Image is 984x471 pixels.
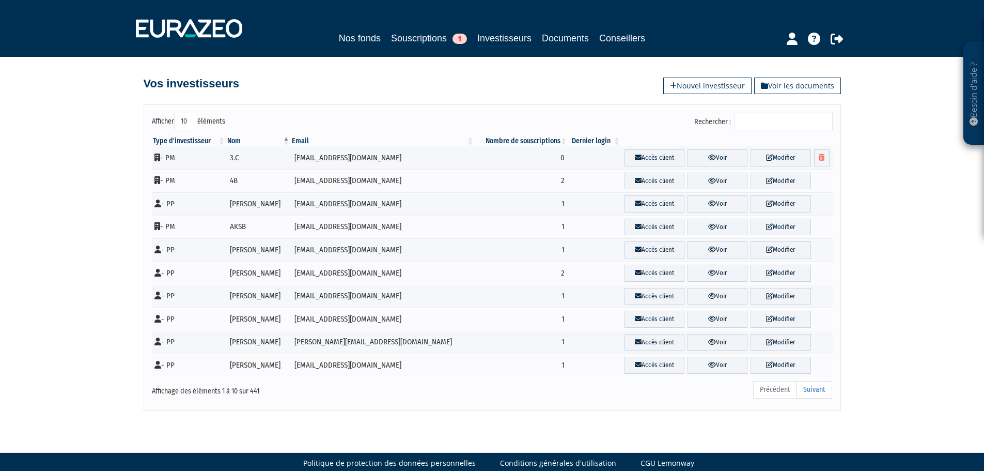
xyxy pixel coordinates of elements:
a: Investisseurs [477,31,532,47]
a: Modifier [751,288,810,305]
a: Voir [688,311,747,328]
select: Afficheréléments [174,113,197,130]
a: Supprimer [814,149,830,166]
a: Modifier [751,219,810,236]
p: Besoin d'aide ? [968,47,980,140]
a: Nouvel investisseur [663,78,752,94]
td: [EMAIL_ADDRESS][DOMAIN_NAME] [291,170,475,193]
td: - PP [152,192,226,216]
a: Modifier [751,334,810,351]
td: [PERSON_NAME] [226,308,291,331]
a: Voir [688,173,747,190]
a: Voir [688,357,747,374]
td: - PP [152,354,226,377]
th: Nombre de souscriptions : activer pour trier la colonne par ordre croissant [475,136,568,146]
img: 1732889491-logotype_eurazeo_blanc_rvb.png [136,19,242,38]
div: Affichage des éléments 1 à 10 sur 441 [152,380,427,397]
a: Accès client [624,265,684,282]
td: 1 [475,238,568,262]
td: [EMAIL_ADDRESS][DOMAIN_NAME] [291,308,475,331]
th: Nom : activer pour trier la colonne par ordre d&eacute;croissant [226,136,291,146]
td: - PM [152,146,226,170]
a: Modifier [751,173,810,190]
td: - PP [152,238,226,262]
td: 4B [226,170,291,193]
input: Rechercher : [735,113,833,130]
td: 1 [475,331,568,354]
td: 1 [475,308,568,331]
td: [EMAIL_ADDRESS][DOMAIN_NAME] [291,192,475,216]
td: [PERSON_NAME][EMAIL_ADDRESS][DOMAIN_NAME] [291,331,475,354]
td: [EMAIL_ADDRESS][DOMAIN_NAME] [291,285,475,308]
td: 1 [475,285,568,308]
th: Email : activer pour trier la colonne par ordre croissant [291,136,475,146]
th: &nbsp; [621,136,833,146]
th: Dernier login : activer pour trier la colonne par ordre croissant [568,136,621,146]
a: Conseillers [599,31,645,45]
a: Voir [688,334,747,351]
td: [PERSON_NAME] [226,285,291,308]
td: 1 [475,354,568,377]
a: Modifier [751,241,810,259]
td: - PM [152,216,226,239]
td: [PERSON_NAME] [226,192,291,216]
a: Accès client [624,288,684,305]
h4: Vos investisseurs [144,78,239,90]
a: Nos fonds [339,31,381,45]
label: Rechercher : [694,113,833,130]
label: Afficher éléments [152,113,225,130]
td: [EMAIL_ADDRESS][DOMAIN_NAME] [291,146,475,170]
a: Voir [688,288,747,305]
a: Accès client [624,357,684,374]
a: Accès client [624,334,684,351]
a: Documents [542,31,589,45]
a: Modifier [751,311,810,328]
td: [EMAIL_ADDRESS][DOMAIN_NAME] [291,238,475,262]
a: Voir [688,265,747,282]
a: Modifier [751,357,810,374]
a: Accès client [624,195,684,212]
td: 1 [475,216,568,239]
a: Voir [688,195,747,212]
td: [EMAIL_ADDRESS][DOMAIN_NAME] [291,262,475,285]
th: Type d'investisseur : activer pour trier la colonne par ordre croissant [152,136,226,146]
td: 3.C [226,146,291,170]
td: - PP [152,285,226,308]
a: Modifier [751,149,810,166]
a: Voir [688,149,747,166]
a: Suivant [796,381,832,399]
a: Voir [688,241,747,259]
a: Conditions générales d'utilisation [500,458,616,468]
td: [EMAIL_ADDRESS][DOMAIN_NAME] [291,216,475,239]
a: Politique de protection des données personnelles [303,458,476,468]
td: 2 [475,170,568,193]
a: Modifier [751,195,810,212]
span: 1 [452,34,467,44]
a: Accès client [624,241,684,259]
a: Voir les documents [754,78,841,94]
a: Voir [688,219,747,236]
td: - PP [152,308,226,331]
a: Souscriptions1 [391,31,467,45]
td: [PERSON_NAME] [226,238,291,262]
td: 1 [475,192,568,216]
td: - PM [152,170,226,193]
td: - PP [152,262,226,285]
a: Accès client [624,219,684,236]
td: - PP [152,331,226,354]
td: AKSB [226,216,291,239]
td: [EMAIL_ADDRESS][DOMAIN_NAME] [291,354,475,377]
td: 0 [475,146,568,170]
td: [PERSON_NAME] [226,331,291,354]
a: Accès client [624,311,684,328]
td: 2 [475,262,568,285]
a: Modifier [751,265,810,282]
a: Accès client [624,149,684,166]
td: [PERSON_NAME] [226,262,291,285]
td: [PERSON_NAME] [226,354,291,377]
a: Accès client [624,173,684,190]
a: CGU Lemonway [641,458,694,468]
